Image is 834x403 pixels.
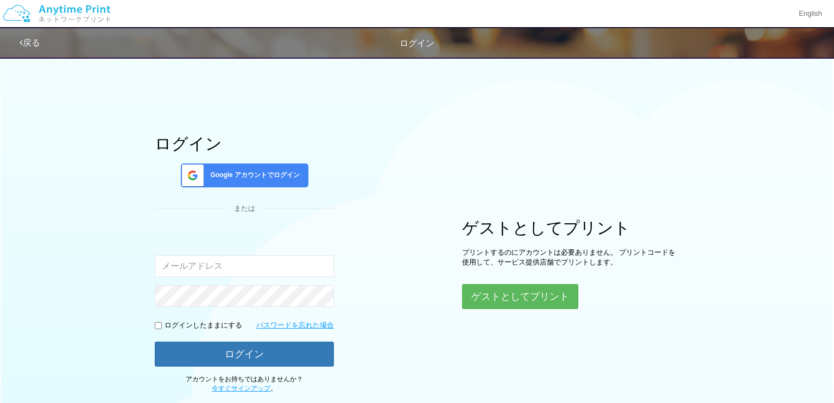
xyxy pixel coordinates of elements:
a: パスワードを忘れた場合 [256,320,334,331]
a: 戻る [20,38,40,47]
p: プリントするのにアカウントは必要ありません。 プリントコードを使用して、サービス提供店舗でプリントします。 [462,248,679,268]
input: メールアドレス [155,255,334,277]
span: 。 [212,385,277,392]
div: または [155,204,334,214]
span: ログイン [400,39,434,48]
h1: ログイン [155,135,334,153]
h1: ゲストとしてプリント [462,219,679,237]
p: ログインしたままにする [165,320,242,331]
p: アカウントをお持ちではありませんか？ [155,375,334,393]
button: ログイン [155,342,334,367]
button: ゲストとしてプリント [462,284,578,309]
a: 今すぐサインアップ [212,385,270,392]
span: Google アカウントでログイン [206,171,300,180]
